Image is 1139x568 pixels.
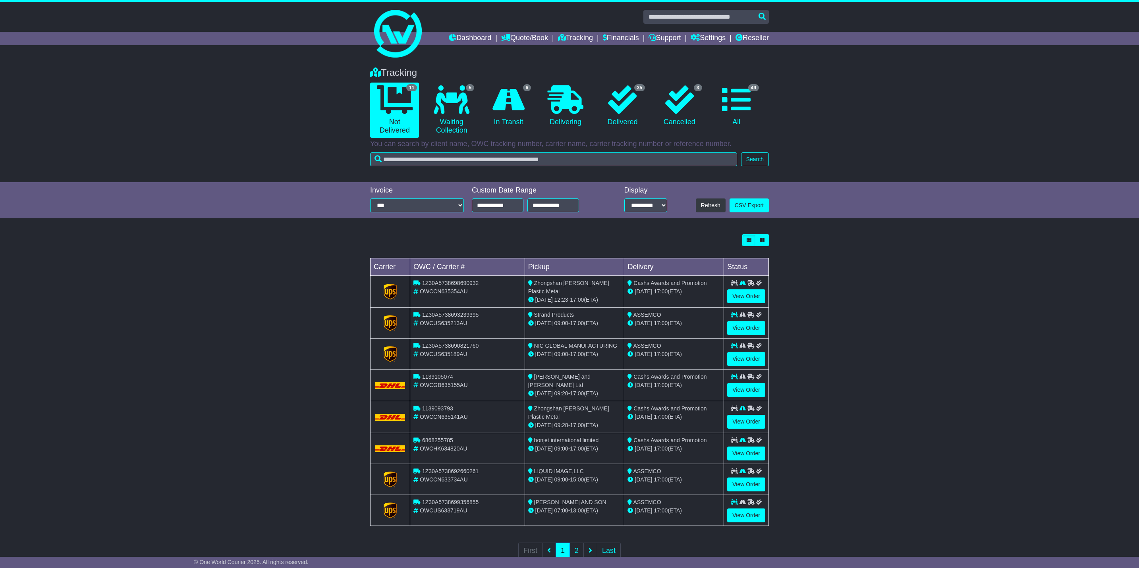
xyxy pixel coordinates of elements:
td: Status [724,258,769,276]
div: (ETA) [627,445,720,453]
span: 17:00 [570,351,584,357]
span: 17:00 [570,390,584,397]
span: OWCGB635155AU [420,382,468,388]
a: Reseller [736,32,769,45]
span: 1Z30A5738690821760 [422,343,479,349]
div: (ETA) [627,287,720,296]
span: Zhongshan [PERSON_NAME] Plastic Metal [528,280,609,295]
span: ASSEMCO [633,343,661,349]
div: (ETA) [627,413,720,421]
a: Last [597,543,621,559]
button: Refresh [696,198,726,212]
span: Zhongshan [PERSON_NAME] Plastic Metal [528,405,609,420]
span: 17:00 [654,382,668,388]
span: 17:00 [570,297,584,303]
span: [DATE] [535,476,553,483]
span: 35 [634,84,645,91]
div: Display [624,186,667,195]
div: - (ETA) [528,319,621,327]
button: Search [741,152,769,166]
a: View Order [727,289,765,303]
span: Cashs Awards and Promotion [633,437,707,443]
span: 6 [523,84,531,91]
a: Quote/Book [501,32,548,45]
span: 3 [694,84,702,91]
a: 49 All [712,83,761,129]
a: View Order [727,447,765,460]
span: OWCCN635354AU [420,288,468,295]
a: View Order [727,478,765,491]
span: [DATE] [535,422,553,428]
div: Tracking [366,67,773,79]
span: [DATE] [535,351,553,357]
img: GetCarrierServiceLogo [384,503,397,518]
div: - (ETA) [528,296,621,304]
a: View Order [727,383,765,397]
div: - (ETA) [528,389,621,398]
img: DHL.png [375,382,405,389]
span: [DATE] [535,390,553,397]
span: © One World Courier 2025. All rights reserved. [194,559,309,565]
span: [DATE] [535,320,553,326]
td: Delivery [624,258,724,276]
span: Cashs Awards and Promotion [633,374,707,380]
a: CSV Export [730,198,769,212]
span: Strand Products [534,312,574,318]
span: 12:23 [554,297,568,303]
span: 17:00 [654,414,668,420]
img: DHL.png [375,445,405,452]
span: OWCCN635141AU [420,414,468,420]
span: 1139105074 [422,374,453,380]
span: [PERSON_NAME] AND SON [534,499,606,505]
span: 1139093793 [422,405,453,412]
span: 1Z30A5738698690932 [422,280,479,286]
div: (ETA) [627,476,720,484]
td: Carrier [371,258,410,276]
a: 6 In Transit [484,83,533,129]
a: View Order [727,321,765,335]
span: ASSEMCO [633,468,661,474]
span: ASSEMCO [633,312,661,318]
span: [DATE] [635,414,652,420]
span: 17:00 [654,351,668,357]
span: [DATE] [535,445,553,452]
td: OWC / Carrier # [410,258,525,276]
span: OWCUS635213AU [420,320,467,326]
img: GetCarrierServiceLogo [384,346,397,362]
span: 09:00 [554,476,568,483]
a: Dashboard [449,32,491,45]
span: Cashs Awards and Promotion [633,405,707,412]
span: 1Z30A5738692660261 [422,468,479,474]
div: - (ETA) [528,506,621,515]
a: View Order [727,352,765,366]
div: - (ETA) [528,445,621,453]
span: [DATE] [635,476,652,483]
span: 1Z30A5738699356855 [422,499,479,505]
a: Support [649,32,681,45]
div: (ETA) [627,350,720,358]
span: [DATE] [635,351,652,357]
span: NIC GLOBAL MANUFACTURING [534,343,618,349]
div: Invoice [370,186,464,195]
p: You can search by client name, OWC tracking number, carrier name, carrier tracking number or refe... [370,140,769,148]
a: Financials [603,32,639,45]
td: Pickup [525,258,624,276]
a: 1 [556,543,570,559]
div: (ETA) [627,381,720,389]
span: 17:00 [654,445,668,452]
span: 49 [748,84,759,91]
span: 17:00 [654,507,668,514]
span: 17:00 [654,288,668,295]
span: 09:00 [554,351,568,357]
a: 2 [569,543,584,559]
span: [DATE] [635,382,652,388]
span: 1Z30A5738693239395 [422,312,479,318]
span: 17:00 [570,422,584,428]
span: 07:00 [554,507,568,514]
span: 13:00 [570,507,584,514]
span: 5 [466,84,474,91]
span: 11 [406,84,417,91]
span: 17:00 [570,445,584,452]
span: LIQUID IMAGE,LLC [534,468,584,474]
span: 09:00 [554,445,568,452]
